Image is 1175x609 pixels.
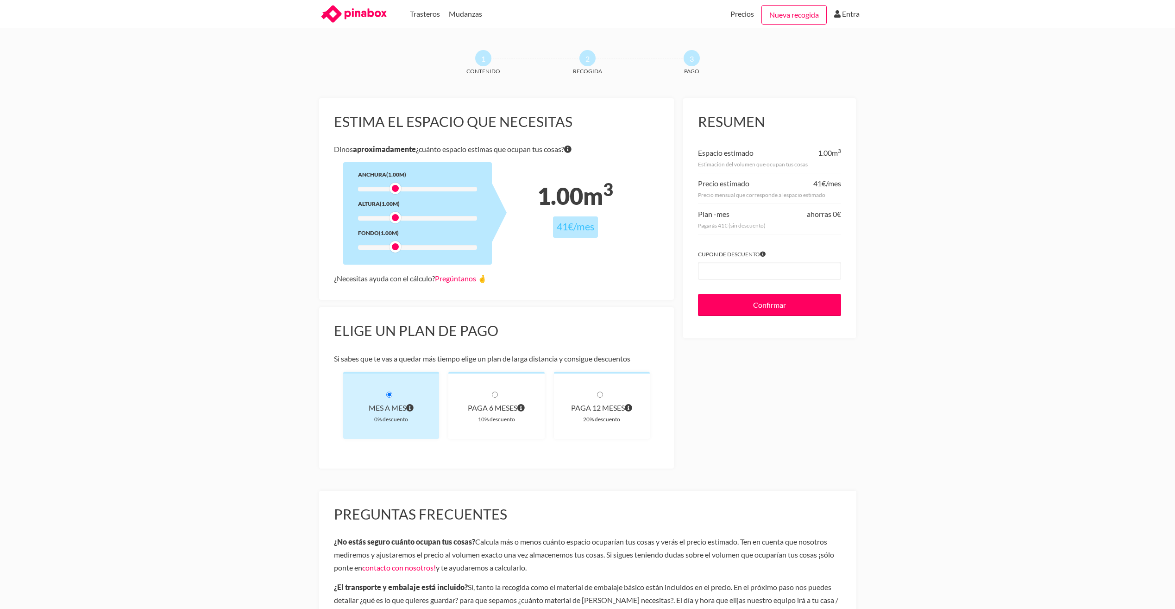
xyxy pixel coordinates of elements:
span: 41€ [557,221,573,233]
span: (1.00m) [380,200,400,207]
span: Pagas cada 12 meses por el volumen que ocupan tus cosas. El precio incluye el descuento de 20% y ... [625,401,632,414]
span: m [832,148,841,157]
div: ahorras 0€ [807,208,841,221]
h3: Elige un plan de pago [334,322,660,340]
div: 10% descuento [463,414,530,424]
div: Estimación del volumen que ocupan tus cosas [698,159,841,169]
span: Recogida [553,66,622,76]
div: Precio mensual que corresponde al espacio estimado [698,190,841,200]
a: Pregúntanos 🤞 [435,274,487,283]
div: Plan - [698,208,729,221]
span: 2 [579,50,596,66]
div: Anchura [358,170,477,179]
div: ¿Necesitas ayuda con el cálculo? [334,272,660,285]
span: /mes [826,179,841,188]
div: Espacio estimado [698,146,754,159]
p: Si sabes que te vas a quedar más tiempo elige un plan de larga distancia y consigue descuentos [334,352,660,365]
input: Confirmar [698,294,841,316]
span: Contenido [449,66,518,76]
a: contacto con nosotros! [362,563,436,572]
p: Dinos ¿cuánto espacio estimas que ocupan tus cosas? [334,143,660,156]
h3: Estima el espacio que necesitas [334,113,660,131]
span: Si tienes dudas sobre volumen exacto de tus cosas no te preocupes porque nuestro equipo te dirá e... [564,143,572,156]
h3: Resumen [698,113,841,131]
span: (1.00m) [386,171,406,178]
label: Cupon de descuento [698,249,841,259]
span: mes [716,209,729,218]
b: aproximadamente [353,145,416,153]
span: 3 [684,50,700,66]
span: Pago [657,66,727,76]
span: 1.00 [537,182,583,210]
div: Mes a mes [358,401,425,414]
h3: Preguntas frecuentes [334,506,842,523]
div: Pagarás 41€ (sin descuento) [698,221,841,230]
span: /mes [573,221,594,233]
span: 1 [475,50,491,66]
div: paga 12 meses [569,401,635,414]
div: 0% descuento [358,414,425,424]
div: paga 6 meses [463,401,530,414]
span: Si tienes algún cupón introdúcelo para aplicar el descuento [760,249,766,259]
span: 1.00 [818,148,832,157]
div: Fondo [358,228,477,238]
div: Altura [358,199,477,209]
span: m [583,182,613,210]
div: 20% descuento [569,414,635,424]
span: (1.00m) [379,229,399,236]
div: Precio estimado [698,177,749,190]
b: ¿El transporte y embalaje está incluido? [334,583,468,591]
span: Pagas cada 6 meses por el volumen que ocupan tus cosas. El precio incluye el descuento de 10% y e... [517,401,525,414]
a: Nueva recogida [761,5,827,25]
b: ¿No estás seguro cuánto ocupan tus cosas? [334,537,475,546]
span: Pagas al principio de cada mes por el volumen que ocupan tus cosas. A diferencia de otros planes ... [406,401,414,414]
p: Calcula más o menos cuánto espacio ocuparían tus cosas y verás el precio estimado. Ten en cuenta ... [334,535,842,574]
sup: 3 [603,179,613,200]
span: 41€ [813,179,826,188]
sup: 3 [838,147,841,154]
